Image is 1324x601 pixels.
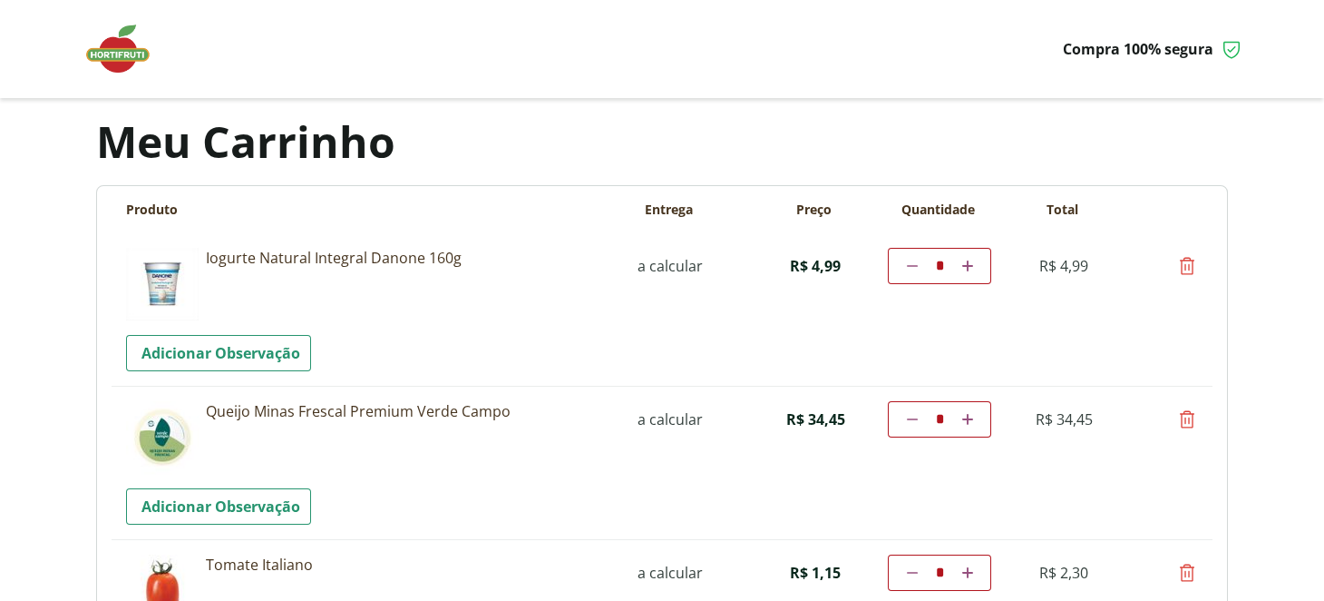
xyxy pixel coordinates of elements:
[206,401,605,421] a: Queijo Minas Frescal Premium Verde Campo
[126,201,596,219] th: Produto
[206,555,605,575] a: Tomate Italiano
[596,201,741,219] th: Entrega
[206,248,605,268] a: Iogurte Natural Integral Danone 160g
[989,201,1134,219] th: Total
[790,256,841,276] span: R$ 4,99
[1063,39,1213,59] span: Compra 100% segura
[1036,409,1093,429] span: R$ 34,45
[126,335,311,371] a: Adicionar Observação
[790,563,841,583] span: R$ 1,15
[96,120,1228,163] h1: Meu Carrinho
[638,256,703,276] span: a calcular
[1039,256,1088,276] span: R$ 4,99
[1039,563,1088,583] span: R$ 2,30
[886,201,989,219] th: Quantidade
[638,409,703,429] span: a calcular
[82,22,172,76] img: logo Hortifruti
[638,563,703,583] span: a calcular
[126,248,199,320] img: Iogurte Natural Integral Danone 160g
[741,201,886,219] th: Preço
[786,409,845,429] span: R$ 34,45
[126,401,199,474] img: Queijo Minas Frescal Premium Verde Campo
[126,488,311,525] a: Adicionar Observação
